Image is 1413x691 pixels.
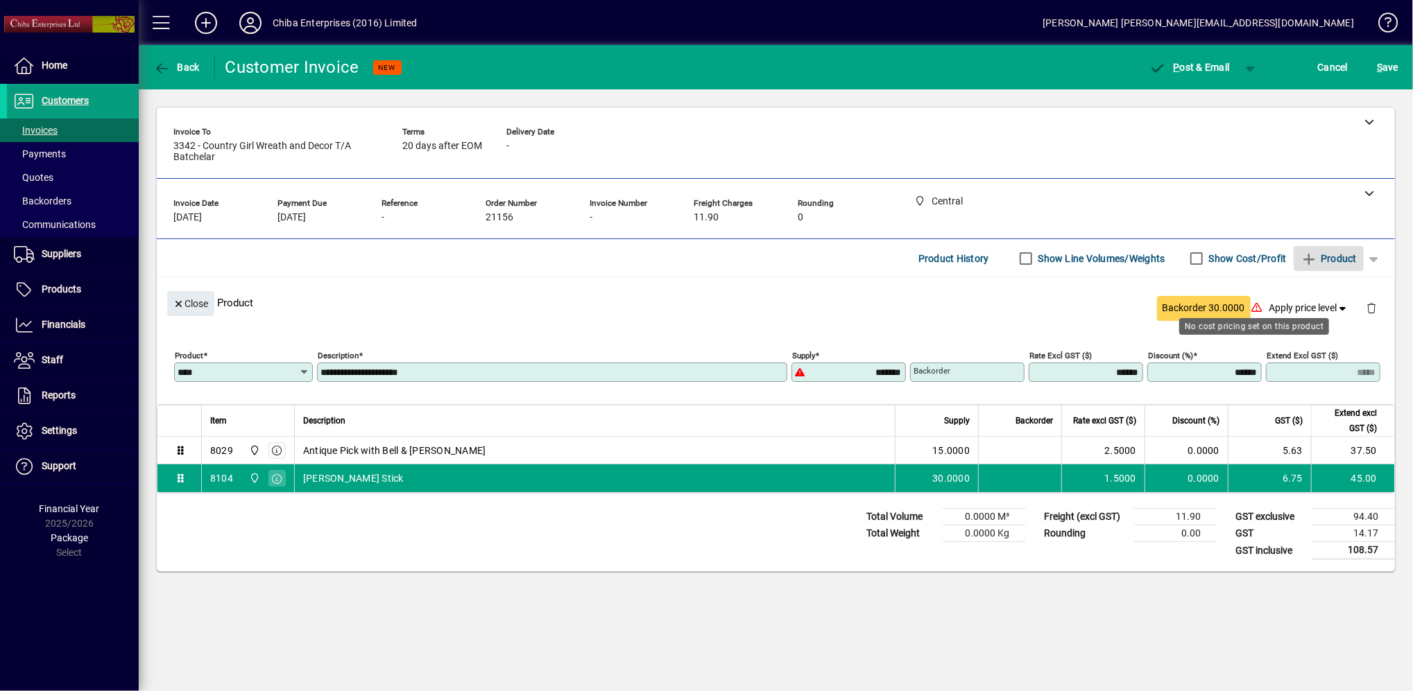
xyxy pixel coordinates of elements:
[1320,405,1377,436] span: Extend excl GST ($)
[14,219,96,230] span: Communications
[303,413,345,428] span: Description
[1368,3,1396,48] a: Knowledge Base
[42,425,77,436] span: Settings
[914,366,950,376] mat-label: Backorder
[175,351,203,360] mat-label: Product
[273,12,418,34] div: Chiba Enterprises (2016) Limited
[7,343,139,378] a: Staff
[14,125,58,136] span: Invoices
[42,354,63,365] span: Staff
[943,509,1026,525] td: 0.0000 M³
[1163,301,1245,315] span: Backorder 30.0000
[1145,464,1228,492] td: 0.0000
[7,49,139,83] a: Home
[932,471,970,485] span: 30.0000
[1314,55,1352,80] button: Cancel
[42,319,85,330] span: Financials
[42,60,67,71] span: Home
[1172,413,1219,428] span: Discount (%)
[859,509,943,525] td: Total Volume
[42,95,89,106] span: Customers
[51,532,88,543] span: Package
[1311,464,1394,492] td: 45.00
[277,212,306,223] span: [DATE]
[1043,12,1354,34] div: [PERSON_NAME] [PERSON_NAME][EMAIL_ADDRESS][DOMAIN_NAME]
[139,55,215,80] app-page-header-button: Back
[318,351,359,360] mat-label: Description
[798,212,803,223] span: 0
[42,248,81,259] span: Suppliers
[1206,252,1287,265] label: Show Cost/Profit
[918,247,989,270] span: Product History
[1142,55,1237,80] button: Post & Email
[944,413,970,428] span: Supply
[184,10,228,35] button: Add
[246,471,262,486] span: Central
[7,272,139,307] a: Products
[1029,351,1092,360] mat-label: Rate excl GST ($)
[1070,471,1136,485] div: 1.5000
[1264,296,1355,321] button: Apply price level
[7,378,139,413] a: Reports
[1037,509,1134,525] td: Freight (excl GST)
[7,166,139,189] a: Quotes
[382,212,384,223] span: -
[1149,62,1230,73] span: ost & Email
[246,443,262,458] span: Central
[1228,509,1312,525] td: GST exclusive
[859,525,943,542] td: Total Weight
[7,449,139,484] a: Support
[7,119,139,142] a: Invoices
[157,277,1395,328] div: Product
[1312,509,1395,525] td: 94.40
[1148,351,1193,360] mat-label: Discount (%)
[1269,301,1350,315] span: Apply price level
[1355,291,1388,324] button: Delete
[228,10,273,35] button: Profile
[1373,55,1402,80] button: Save
[210,444,233,457] div: 8029
[1377,56,1398,78] span: ave
[153,62,200,73] span: Back
[1134,525,1217,542] td: 0.00
[173,292,209,315] span: Close
[792,351,815,360] mat-label: Supply
[1070,444,1136,457] div: 2.5000
[1312,542,1395,559] td: 108.57
[7,213,139,236] a: Communications
[932,444,970,457] span: 15.0000
[379,63,396,72] span: NEW
[173,141,382,163] span: 3342 - Country Girl Wreath and Decor T/A Batchelar
[506,141,509,152] span: -
[303,444,486,457] span: Antique Pick with Bell & [PERSON_NAME]
[173,212,202,223] span: [DATE]
[7,142,139,166] a: Payments
[225,56,359,78] div: Customer Invoice
[1179,318,1329,335] div: No cost pricing set on this product
[7,308,139,342] a: Financials
[1377,62,1382,73] span: S
[1016,413,1053,428] span: Backorder
[1275,413,1303,428] span: GST ($)
[486,212,513,223] span: 21156
[7,414,139,448] a: Settings
[1301,247,1357,270] span: Product
[1037,525,1134,542] td: Rounding
[402,141,482,152] span: 20 days after EOM
[1267,351,1338,360] mat-label: Extend excl GST ($)
[1228,437,1311,464] td: 5.63
[1311,437,1394,464] td: 37.50
[1134,509,1217,525] td: 11.90
[1228,525,1312,542] td: GST
[42,390,76,401] span: Reports
[1157,296,1251,321] button: Backorder 30.0000
[1355,301,1388,314] app-page-header-button: Delete
[1036,252,1165,265] label: Show Line Volumes/Weights
[7,237,139,272] a: Suppliers
[1174,62,1180,73] span: P
[694,212,719,223] span: 11.90
[1145,437,1228,464] td: 0.0000
[40,503,100,514] span: Financial Year
[42,283,81,295] span: Products
[1294,246,1364,271] button: Product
